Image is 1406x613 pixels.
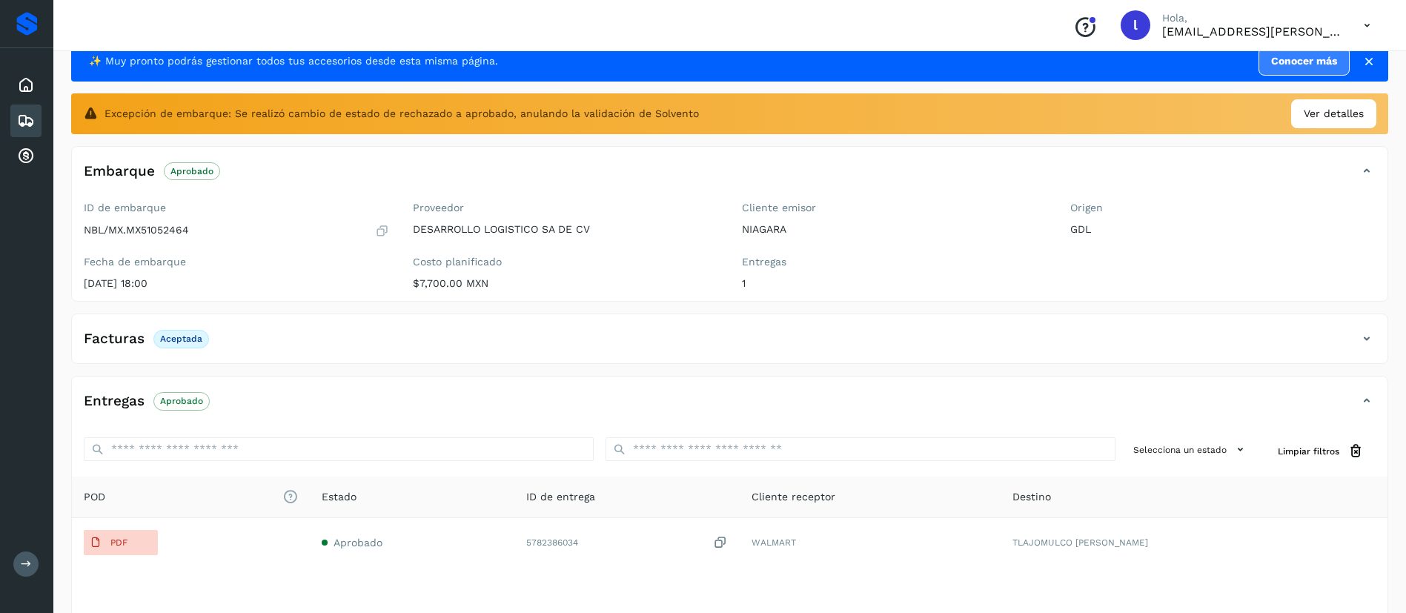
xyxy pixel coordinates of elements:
[110,537,127,548] p: PDF
[413,277,718,290] p: $7,700.00 MXN
[742,277,1047,290] p: 1
[1278,445,1339,458] span: Limpiar filtros
[1162,24,1340,39] p: lauraamalia.castillo@xpertal.com
[10,105,42,137] div: Embarques
[1162,12,1340,24] p: Hola,
[84,530,158,555] button: PDF
[1266,437,1376,465] button: Limpiar filtros
[84,393,145,410] h4: Entregas
[84,331,145,348] h4: Facturas
[170,166,213,176] p: Aprobado
[84,163,155,180] h4: Embarque
[1259,47,1350,76] a: Conocer más
[752,489,835,505] span: Cliente receptor
[105,106,699,122] span: Excepción de embarque: Se realizó cambio de estado de rechazado a aprobado, anulando la validació...
[89,53,498,69] span: ✨ Muy pronto podrás gestionar todos tus accesorios desde esta misma página.
[1001,518,1387,567] td: TLAJOMULCO [PERSON_NAME]
[413,256,718,268] label: Costo planificado
[413,223,718,236] p: DESARROLLO LOGISTICO SA DE CV
[413,202,718,214] label: Proveedor
[160,334,202,344] p: Aceptada
[72,326,1387,363] div: FacturasAceptada
[740,518,1001,567] td: WALMART
[10,140,42,173] div: Cuentas por cobrar
[526,535,728,551] div: 5782386034
[1070,223,1376,236] p: GDL
[84,277,389,290] p: [DATE] 18:00
[84,256,389,268] label: Fecha de embarque
[84,224,189,236] p: NBL/MX.MX51052464
[322,489,357,505] span: Estado
[742,202,1047,214] label: Cliente emisor
[72,388,1387,425] div: EntregasAprobado
[742,256,1047,268] label: Entregas
[160,396,203,406] p: Aprobado
[1127,437,1254,462] button: Selecciona un estado
[72,159,1387,196] div: EmbarqueAprobado
[334,537,382,549] span: Aprobado
[742,223,1047,236] p: NIAGARA
[10,69,42,102] div: Inicio
[1070,202,1376,214] label: Origen
[84,202,389,214] label: ID de embarque
[84,489,298,505] span: POD
[1012,489,1051,505] span: Destino
[1304,106,1364,122] span: Ver detalles
[526,489,595,505] span: ID de entrega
